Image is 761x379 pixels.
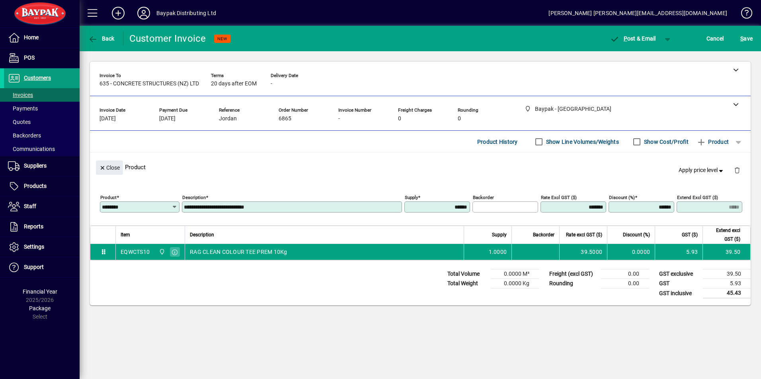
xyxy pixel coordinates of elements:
span: Product History [477,135,518,148]
span: 635 - CONCRETE STRUCTURES (NZ) LTD [100,81,199,87]
span: S [740,35,743,42]
span: Backorder [533,230,554,239]
span: Discount (%) [623,230,650,239]
a: Settings [4,237,80,257]
span: Suppliers [24,162,47,169]
span: Extend excl GST ($) [708,226,740,244]
td: 39.50 [702,244,750,260]
td: Freight (excl GST) [545,269,601,279]
span: Jordan [219,116,237,122]
button: Profile [131,6,156,20]
td: GST exclusive [655,269,703,279]
mat-label: Product [100,195,117,200]
span: ave [740,32,753,45]
a: Communications [4,142,80,156]
td: Rounding [545,279,601,288]
div: Baypak Distributing Ltd [156,7,216,19]
span: Financial Year [23,288,57,295]
span: Invoices [8,92,33,98]
mat-label: Supply [405,195,418,200]
span: NEW [217,36,227,41]
span: 6865 [279,116,291,122]
app-page-header-button: Close [94,164,125,171]
span: Home [24,34,39,41]
button: Delete [728,160,747,180]
span: Rate excl GST ($) [566,230,602,239]
span: ost & Email [610,35,656,42]
td: 0.0000 M³ [491,269,539,279]
span: Package [29,305,51,311]
mat-label: Rate excl GST ($) [541,195,577,200]
td: 0.00 [601,279,649,288]
span: Settings [24,244,44,250]
td: 39.50 [703,269,751,279]
span: GST ($) [682,230,698,239]
td: Total Volume [443,269,491,279]
div: EQWCTS10 [121,248,150,256]
a: Payments [4,102,80,115]
span: Reports [24,223,43,230]
span: 1.0000 [489,248,507,256]
span: Quotes [8,119,31,125]
mat-label: Description [182,195,206,200]
span: Support [24,264,44,270]
span: Baypak - Onekawa [157,248,166,256]
a: Backorders [4,129,80,142]
button: Product [693,135,733,149]
a: POS [4,48,80,68]
span: Payments [8,105,38,112]
a: Support [4,257,80,277]
mat-label: Extend excl GST ($) [677,195,718,200]
span: Customers [24,75,51,81]
div: Product [90,153,751,182]
span: POS [24,54,35,61]
button: Apply price level [675,163,728,178]
span: P [624,35,627,42]
span: Back [88,35,115,42]
button: Back [86,31,117,46]
span: [DATE] [159,116,176,122]
button: Close [96,160,123,175]
span: Apply price level [679,166,725,174]
span: Communications [8,146,55,152]
td: 0.00 [601,269,649,279]
mat-label: Discount (%) [609,195,635,200]
app-page-header-button: Back [80,31,123,46]
td: Total Weight [443,279,491,288]
span: Item [121,230,130,239]
div: 39.5000 [564,248,602,256]
span: Cancel [706,32,724,45]
a: Knowledge Base [735,2,751,27]
span: Products [24,183,47,189]
a: Suppliers [4,156,80,176]
span: 0 [458,116,461,122]
button: Post & Email [606,31,660,46]
a: Reports [4,217,80,237]
span: - [271,81,272,87]
a: Products [4,176,80,196]
span: Close [99,161,120,174]
a: Quotes [4,115,80,129]
label: Show Line Volumes/Weights [544,138,619,146]
span: Description [190,230,214,239]
td: 5.93 [655,244,702,260]
span: - [338,116,340,122]
td: 0.0000 [607,244,655,260]
a: Invoices [4,88,80,102]
span: 0 [398,116,401,122]
span: Staff [24,203,36,209]
app-page-header-button: Delete [728,166,747,174]
span: Supply [492,230,507,239]
span: 20 days after EOM [211,81,257,87]
td: GST [655,279,703,288]
div: [PERSON_NAME] [PERSON_NAME][EMAIL_ADDRESS][DOMAIN_NAME] [548,7,727,19]
td: GST inclusive [655,288,703,298]
button: Product History [474,135,521,149]
a: Home [4,28,80,48]
span: RAG CLEAN COLOUR TEE PREM 10Kg [190,248,287,256]
td: 5.93 [703,279,751,288]
span: Backorders [8,132,41,139]
td: 45.43 [703,288,751,298]
button: Cancel [704,31,726,46]
mat-label: Backorder [473,195,494,200]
